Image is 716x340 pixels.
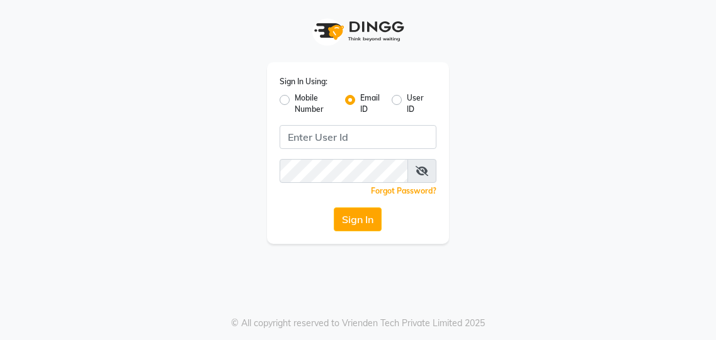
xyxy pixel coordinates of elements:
label: Sign In Using: [280,76,327,87]
button: Sign In [334,207,382,231]
label: Mobile Number [295,92,335,115]
label: Email ID [360,92,382,115]
input: Username [280,159,409,183]
a: Forgot Password? [371,186,436,195]
img: logo1.svg [307,13,408,50]
label: User ID [407,92,426,115]
input: Username [280,125,437,149]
